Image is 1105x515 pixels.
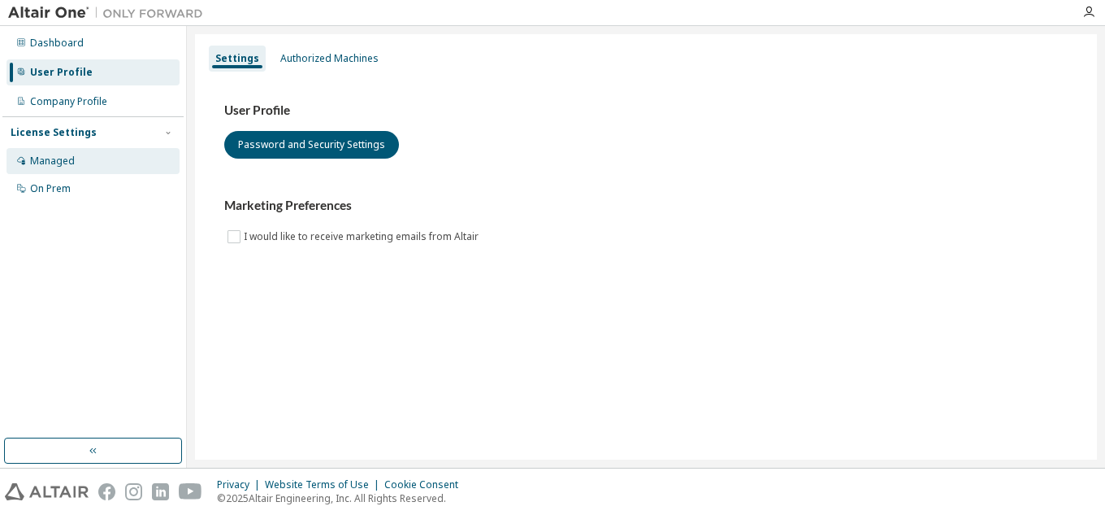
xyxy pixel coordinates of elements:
p: © 2025 Altair Engineering, Inc. All Rights Reserved. [217,491,468,505]
h3: Marketing Preferences [224,198,1068,214]
button: Password and Security Settings [224,131,399,159]
div: Website Terms of Use [265,478,384,491]
img: altair_logo.svg [5,483,89,500]
img: youtube.svg [179,483,202,500]
img: linkedin.svg [152,483,169,500]
div: Cookie Consent [384,478,468,491]
img: facebook.svg [98,483,115,500]
h3: User Profile [224,103,1068,119]
img: Altair One [8,5,211,21]
div: Managed [30,155,75,168]
div: Settings [215,52,259,65]
div: License Settings [11,126,97,139]
div: Dashboard [30,37,84,50]
img: instagram.svg [125,483,142,500]
label: I would like to receive marketing emails from Altair [244,227,482,247]
div: Privacy [217,478,265,491]
div: Authorized Machines [280,52,379,65]
div: On Prem [30,182,71,195]
div: User Profile [30,66,93,79]
div: Company Profile [30,95,107,108]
